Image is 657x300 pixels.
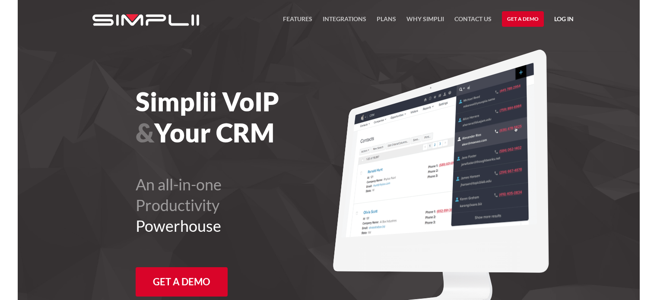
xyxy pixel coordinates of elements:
[502,11,544,27] a: Get a Demo
[92,14,199,26] img: Simplii
[554,14,574,27] a: Log in
[454,14,492,29] a: Contact US
[136,267,228,297] a: Get a Demo
[406,14,444,29] a: Why Simplii
[323,14,366,29] a: Integrations
[136,86,376,148] h1: Simplii VoIP Your CRM
[136,174,376,236] h2: An all-in-one Productivity
[136,117,154,148] span: &
[136,216,221,235] span: Powerhouse
[377,14,396,29] a: Plans
[283,14,312,29] a: FEATURES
